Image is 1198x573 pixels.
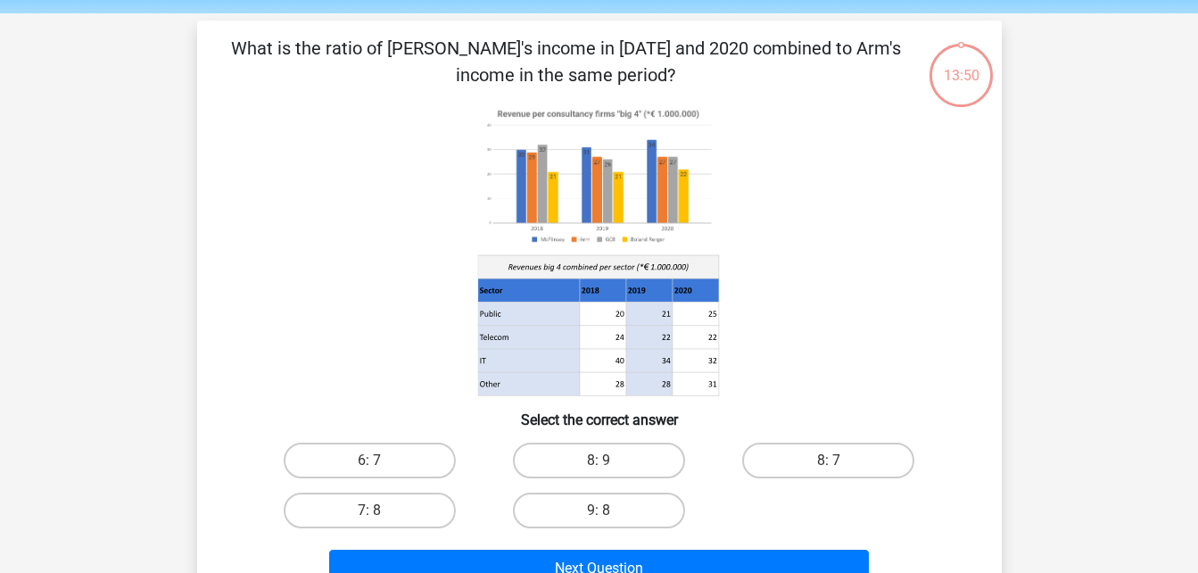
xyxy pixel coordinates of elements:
div: 13:50 [928,42,995,87]
label: 8: 9 [513,443,685,478]
label: 8: 7 [742,443,914,478]
label: 9: 8 [513,493,685,528]
label: 6: 7 [284,443,456,478]
label: 7: 8 [284,493,456,528]
h6: Select the correct answer [226,397,973,428]
p: What is the ratio of [PERSON_NAME]'s income in [DATE] and 2020 combined to Arm's income in the sa... [226,35,906,88]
